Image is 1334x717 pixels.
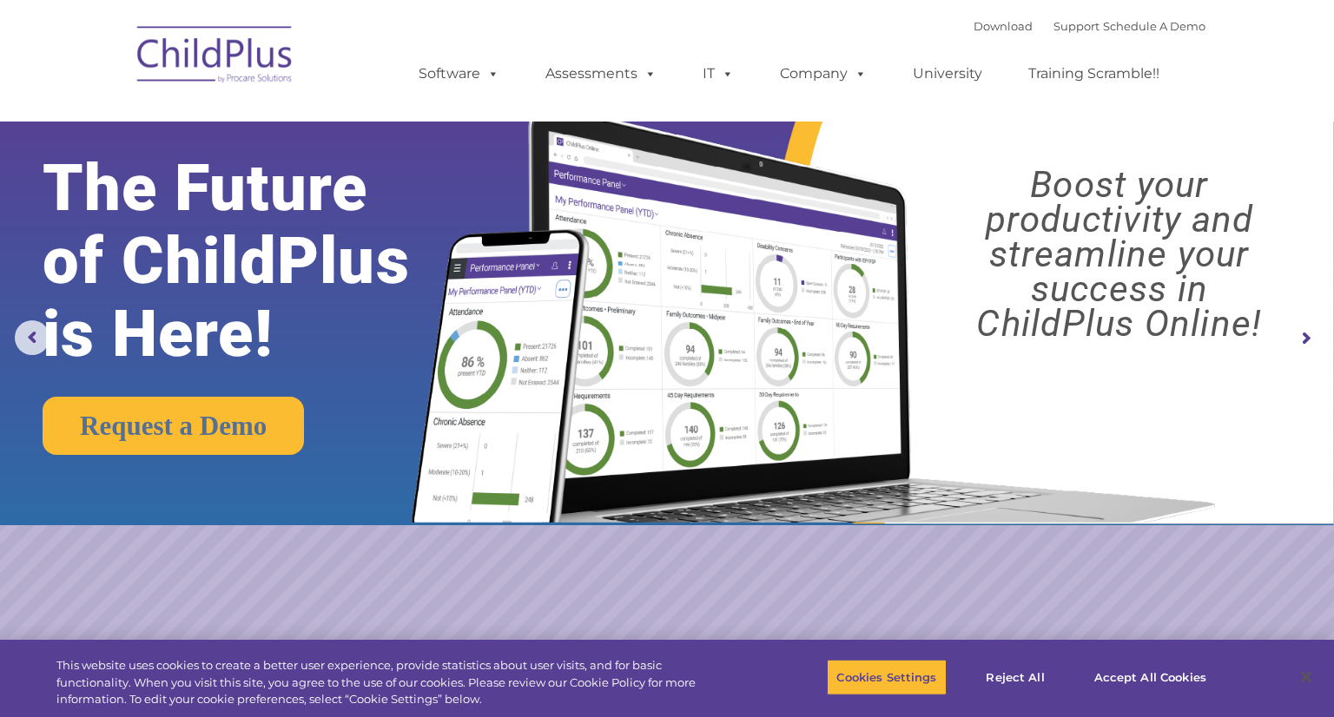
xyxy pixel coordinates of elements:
[241,186,315,199] span: Phone number
[685,56,751,91] a: IT
[895,56,1000,91] a: University
[56,657,734,708] div: This website uses cookies to create a better user experience, provide statistics about user visit...
[921,168,1317,341] rs-layer: Boost your productivity and streamline your success in ChildPlus Online!
[1011,56,1177,91] a: Training Scramble!!
[401,56,517,91] a: Software
[961,659,1070,695] button: Reject All
[241,115,294,128] span: Last name
[43,397,304,455] a: Request a Demo
[1287,658,1325,696] button: Close
[763,56,884,91] a: Company
[43,152,469,371] rs-layer: The Future of ChildPlus is Here!
[974,19,1205,33] font: |
[1103,19,1205,33] a: Schedule A Demo
[1053,19,1100,33] a: Support
[1085,659,1216,695] button: Accept All Cookies
[129,14,302,101] img: ChildPlus by Procare Solutions
[827,659,946,695] button: Cookies Settings
[974,19,1033,33] a: Download
[528,56,674,91] a: Assessments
